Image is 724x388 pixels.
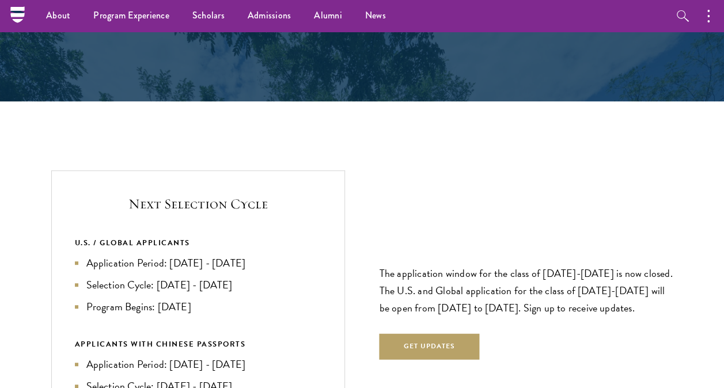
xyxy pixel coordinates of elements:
[75,356,321,372] li: Application Period: [DATE] - [DATE]
[75,338,321,351] div: APPLICANTS WITH CHINESE PASSPORTS
[75,194,321,214] h5: Next Selection Cycle
[75,255,321,271] li: Application Period: [DATE] - [DATE]
[75,237,321,249] div: U.S. / GLOBAL APPLICANTS
[380,265,673,317] p: The application window for the class of [DATE]-[DATE] is now closed. The U.S. and Global applicat...
[380,334,480,360] button: Get Updates
[75,277,321,293] li: Selection Cycle: [DATE] - [DATE]
[75,299,321,315] li: Program Begins: [DATE]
